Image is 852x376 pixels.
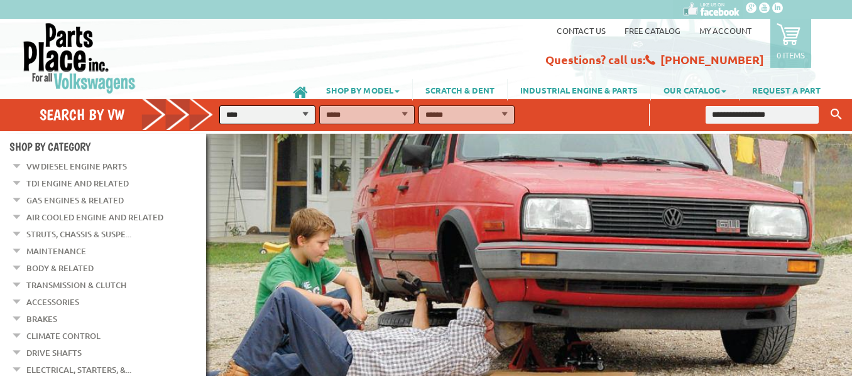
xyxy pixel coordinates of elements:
a: INDUSTRIAL ENGINE & PARTS [508,79,650,100]
img: Parts Place Inc! [22,22,137,94]
a: VW Diesel Engine Parts [26,158,127,175]
a: Contact us [557,25,606,36]
a: Body & Related [26,260,94,276]
h4: Search by VW [40,105,222,124]
a: SCRATCH & DENT [413,79,507,100]
a: OUR CATALOG [651,79,739,100]
a: Free Catalog [625,25,680,36]
a: Maintenance [26,243,86,259]
button: Keyword Search [827,104,846,125]
a: 0 items [770,19,811,68]
a: Climate Control [26,328,101,344]
a: Brakes [26,311,57,327]
a: Struts, Chassis & Suspe... [26,226,131,242]
a: Gas Engines & Related [26,192,124,208]
h4: Shop By Category [9,140,206,153]
a: REQUEST A PART [740,79,833,100]
a: Air Cooled Engine and Related [26,209,163,225]
a: Accessories [26,294,79,310]
p: 0 items [777,50,805,60]
a: TDI Engine and Related [26,175,129,191]
a: Drive Shafts [26,345,82,361]
a: SHOP BY MODEL [314,79,412,100]
a: Transmission & Clutch [26,277,126,293]
a: My Account [699,25,751,36]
